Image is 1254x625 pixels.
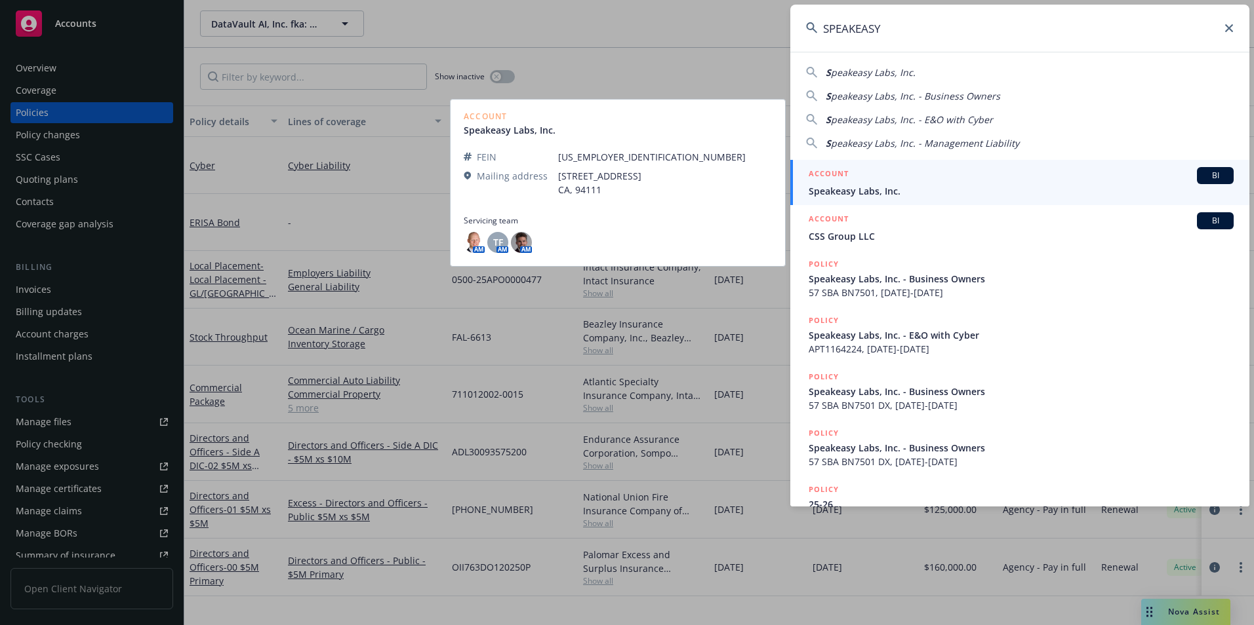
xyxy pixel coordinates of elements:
span: 25-26 [809,497,1234,511]
h5: POLICY [809,257,839,271]
a: ACCOUNTBISpeakeasy Labs, Inc. [790,160,1249,205]
span: CSS Group LLC [809,229,1234,243]
h5: POLICY [809,483,839,496]
a: POLICY25-26 [790,476,1249,532]
span: peakeasy Labs, Inc. - Management Liability [831,137,1019,149]
span: BI [1202,170,1228,181]
span: Speakeasy Labs, Inc. - E&O with Cyber [809,328,1234,342]
h5: POLICY [809,370,839,383]
span: APT1164224, [DATE]-[DATE] [809,342,1234,356]
span: Speakeasy Labs, Inc. - Business Owners [809,385,1234,398]
span: S [826,66,831,79]
span: S [826,113,831,126]
span: S [826,137,831,149]
span: Speakeasy Labs, Inc. [809,184,1234,198]
a: POLICYSpeakeasy Labs, Inc. - Business Owners57 SBA BN7501 DX, [DATE]-[DATE] [790,419,1249,476]
h5: POLICY [809,314,839,327]
input: Search... [790,5,1249,52]
span: BI [1202,215,1228,227]
span: 57 SBA BN7501 DX, [DATE]-[DATE] [809,455,1234,468]
a: ACCOUNTBICSS Group LLC [790,205,1249,250]
h5: POLICY [809,426,839,440]
span: S [826,90,831,102]
span: 57 SBA BN7501, [DATE]-[DATE] [809,286,1234,299]
h5: ACCOUNT [809,167,849,183]
a: POLICYSpeakeasy Labs, Inc. - E&O with CyberAPT1164224, [DATE]-[DATE] [790,307,1249,363]
a: POLICYSpeakeasy Labs, Inc. - Business Owners57 SBA BN7501, [DATE]-[DATE] [790,250,1249,307]
span: Speakeasy Labs, Inc. - Business Owners [809,441,1234,455]
a: POLICYSpeakeasy Labs, Inc. - Business Owners57 SBA BN7501 DX, [DATE]-[DATE] [790,363,1249,419]
span: 57 SBA BN7501 DX, [DATE]-[DATE] [809,398,1234,412]
span: peakeasy Labs, Inc. - Business Owners [831,90,1000,102]
h5: ACCOUNT [809,212,849,228]
span: Speakeasy Labs, Inc. - Business Owners [809,272,1234,286]
span: peakeasy Labs, Inc. - E&O with Cyber [831,113,993,126]
span: peakeasy Labs, Inc. [831,66,916,79]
